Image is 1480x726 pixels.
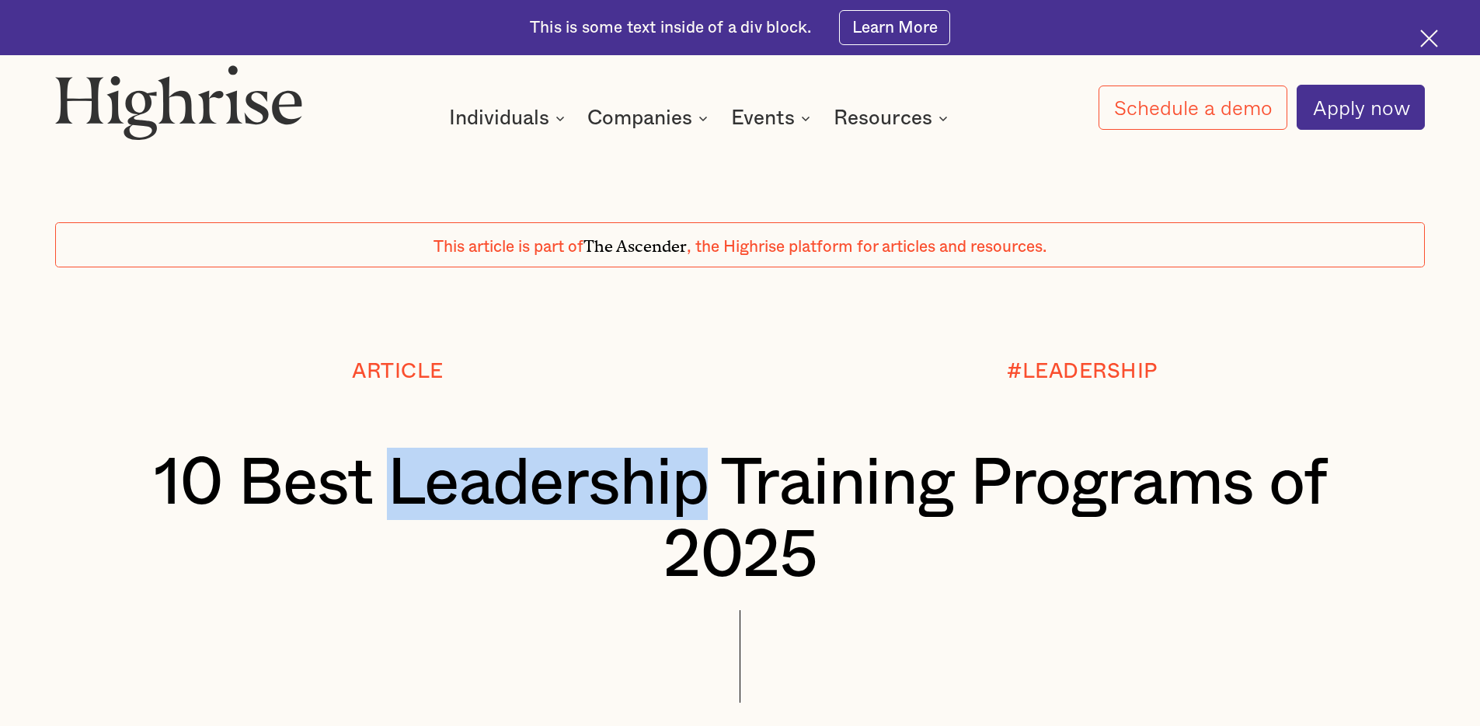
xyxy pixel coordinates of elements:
h1: 10 Best Leadership Training Programs of 2025 [113,448,1368,593]
div: Companies [587,109,712,127]
div: Companies [587,109,692,127]
span: , the Highrise platform for articles and resources. [687,239,1046,255]
a: Apply now [1297,85,1425,130]
div: Article [352,360,444,382]
div: Events [731,109,795,127]
div: Events [731,109,815,127]
a: Schedule a demo [1099,86,1288,130]
span: This article is part of [434,239,583,255]
span: The Ascender [583,232,687,252]
div: Resources [834,109,952,127]
a: Learn More [839,10,950,45]
div: #LEADERSHIP [1007,360,1158,382]
img: Highrise logo [55,65,302,139]
div: This is some text inside of a div block. [530,17,811,39]
div: Individuals [449,109,549,127]
img: Cross icon [1420,30,1438,47]
div: Resources [834,109,932,127]
div: Individuals [449,109,569,127]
